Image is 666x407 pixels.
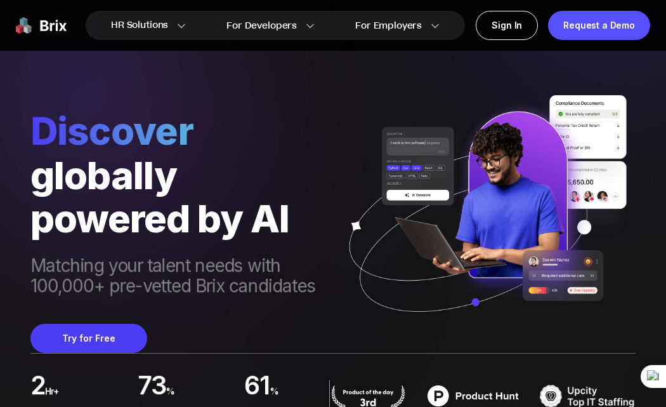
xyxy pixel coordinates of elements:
[548,11,650,40] a: Request a Demo
[30,154,333,197] div: globally
[333,95,636,338] img: ai generate
[30,255,333,298] span: Matching your talent needs with 100,000+ pre-vetted Brix candidates
[111,15,168,36] span: HR Solutions
[476,11,538,40] a: Sign In
[244,374,270,401] span: 61
[226,19,297,32] span: For Developers
[138,374,166,401] span: 73
[355,19,422,32] span: For Employers
[30,108,333,154] span: Discover
[30,374,45,401] span: 2
[30,197,333,240] div: powered by AI
[30,324,147,353] button: Try for Free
